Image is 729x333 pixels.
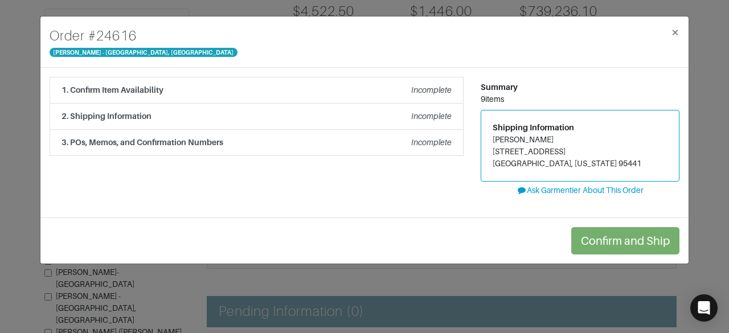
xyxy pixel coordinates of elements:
strong: 2. Shipping Information [62,112,151,121]
span: [PERSON_NAME] - [GEOGRAPHIC_DATA], [GEOGRAPHIC_DATA] [50,48,237,57]
div: Open Intercom Messenger [690,294,718,322]
span: Shipping Information [493,123,574,132]
div: Summary [481,81,679,93]
h4: Order # 24616 [50,26,237,46]
span: × [671,24,679,40]
em: Incomplete [411,85,452,94]
em: Incomplete [411,112,452,121]
button: Confirm and Ship [571,227,679,254]
strong: 1. Confirm Item Availability [62,85,163,94]
address: [PERSON_NAME] [STREET_ADDRESS] [GEOGRAPHIC_DATA], [US_STATE] 95441 [493,134,667,170]
strong: 3. POs, Memos, and Confirmation Numbers [62,138,223,147]
div: 9 items [481,93,679,105]
em: Incomplete [411,138,452,147]
button: Ask Garmentier About This Order [481,182,679,199]
button: Close [662,17,689,48]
